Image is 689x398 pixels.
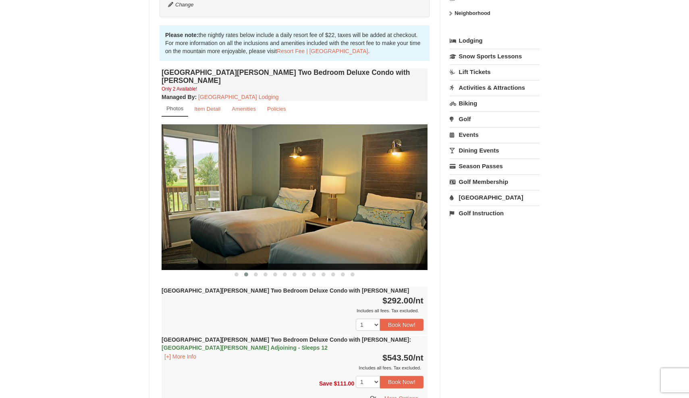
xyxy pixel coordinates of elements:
[450,111,540,126] a: Golf
[162,287,409,294] strong: [GEOGRAPHIC_DATA][PERSON_NAME] Two Bedroom Deluxe Condo with [PERSON_NAME]
[162,344,328,351] span: [GEOGRAPHIC_DATA][PERSON_NAME] Adjoining - Sleeps 12
[267,106,286,112] small: Policies
[450,127,540,142] a: Events
[450,206,540,221] a: Golf Instruction
[413,353,423,362] span: /nt
[232,106,256,112] small: Amenities
[450,64,540,79] a: Lift Tickets
[162,336,411,351] strong: [GEOGRAPHIC_DATA][PERSON_NAME] Two Bedroom Deluxe Condo with [PERSON_NAME]
[450,96,540,111] a: Biking
[382,353,413,362] span: $543.50
[454,10,490,16] strong: Neighborhood
[334,380,355,387] span: $111.00
[382,296,423,305] strong: $292.00
[162,307,423,315] div: Includes all fees. Tax excluded.
[226,101,261,117] a: Amenities
[162,86,197,92] small: Only 2 Available!
[450,143,540,158] a: Dining Events
[450,190,540,205] a: [GEOGRAPHIC_DATA]
[162,94,195,100] span: Managed By
[168,0,194,9] button: Change
[277,48,368,54] a: Resort Fee | [GEOGRAPHIC_DATA]
[450,33,540,48] a: Lodging
[166,105,183,111] small: Photos
[450,159,540,173] a: Season Passes
[162,364,423,372] div: Includes all fees. Tax excluded.
[409,336,411,343] span: :
[162,124,428,270] img: 18876286-138-8d262b25.jpg
[198,94,278,100] a: [GEOGRAPHIC_DATA] Lodging
[380,319,423,331] button: Book Now!
[450,174,540,189] a: Golf Membership
[450,80,540,95] a: Activities & Attractions
[319,380,332,387] span: Save
[189,101,226,117] a: Item Detail
[194,106,220,112] small: Item Detail
[162,352,199,361] button: [+] More Info
[413,296,423,305] span: /nt
[160,25,430,61] div: the nightly rates below include a daily resort fee of $22, taxes will be added at checkout. For m...
[262,101,291,117] a: Policies
[162,101,188,117] a: Photos
[165,32,198,38] strong: Please note:
[450,49,540,64] a: Snow Sports Lessons
[162,68,428,85] h4: [GEOGRAPHIC_DATA][PERSON_NAME] Two Bedroom Deluxe Condo with [PERSON_NAME]
[162,94,197,100] strong: :
[380,376,423,388] button: Book Now!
